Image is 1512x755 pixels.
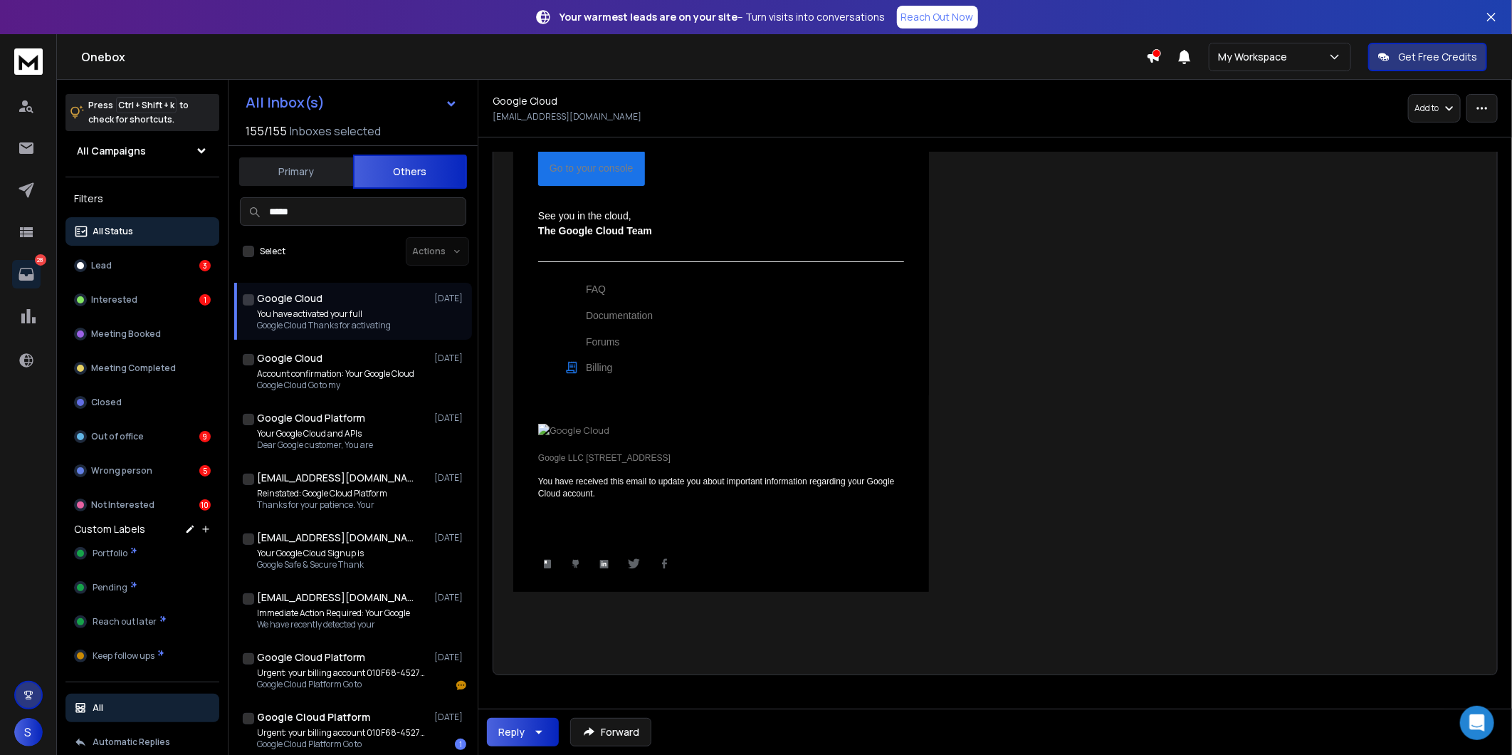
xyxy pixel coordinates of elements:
[257,739,428,750] p: Google Cloud Platform Go to
[257,531,414,545] h1: [EMAIL_ADDRESS][DOMAIN_NAME]
[257,308,391,320] p: You have activated your full
[586,276,606,303] a: FAQ
[93,702,103,714] p: All
[257,548,364,559] p: Your Google Cloud Signup is
[434,353,466,364] p: [DATE]
[116,97,177,113] span: Ctrl + Shift + k
[257,368,414,380] p: Account confirmation: Your Google Cloud
[12,260,41,288] a: 28
[487,718,559,746] button: Reply
[65,642,219,670] button: Keep follow ups
[565,553,587,575] img: GitHub
[257,499,387,511] p: Thanks for your patience. Your
[257,619,410,630] p: We have recently detected your
[65,217,219,246] button: All Status
[91,431,144,442] p: Out of office
[353,155,467,189] button: Others
[1218,50,1293,64] p: My Workspace
[65,457,219,485] button: Wrong person5
[77,144,146,158] h1: All Campaigns
[14,48,43,75] img: logo
[65,608,219,636] button: Reach out later
[246,95,325,110] h1: All Inbox(s)
[538,151,645,186] a: Go to your console
[257,488,387,499] p: Reinstated: Google Cloud Platform
[257,471,414,485] h1: [EMAIL_ADDRESS][DOMAIN_NAME]
[65,320,219,348] button: Meeting Booked
[65,388,219,417] button: Closed
[246,123,287,140] span: 155 / 155
[65,694,219,722] button: All
[538,209,904,224] p: See you in the cloud,
[199,260,211,271] div: 3
[257,590,414,605] h1: [EMAIL_ADDRESS][DOMAIN_NAME]
[234,88,469,117] button: All Inbox(s)
[257,650,365,665] h1: Google Cloud Platform
[65,573,219,602] button: Pending
[93,650,154,662] span: Keep follow ups
[14,718,43,746] button: S
[35,254,46,266] p: 28
[93,226,133,237] p: All Status
[434,712,466,723] p: [DATE]
[257,710,370,724] h1: Google Cloud Platform
[65,137,219,165] button: All Campaigns
[257,608,410,619] p: Immediate Action Required: Your Google
[493,111,641,123] p: [EMAIL_ADDRESS][DOMAIN_NAME]
[586,329,619,355] a: Forums
[538,225,652,236] strong: The Google Cloud Team
[199,499,211,511] div: 10
[570,718,651,746] button: Forward
[257,559,364,571] p: Google Safe & Secure Thank
[65,251,219,280] button: Lead3
[260,246,285,257] label: Select
[538,476,904,500] p: You have received this email to update you about important information regarding your Google Clou...
[257,428,373,439] p: Your Google Cloud and APIs
[239,156,353,187] button: Primary
[199,465,211,477] div: 5
[622,552,646,576] img: Twitter
[91,397,122,408] p: Closed
[560,10,738,24] strong: Your warmest leads are on your site
[257,320,391,331] p: Google Cloud Thanks for activating
[74,522,145,536] h3: Custom Labels
[93,582,127,593] span: Pending
[91,260,112,271] p: Lead
[65,422,219,451] button: Out of office9
[93,736,170,748] p: Automatic Replies
[498,725,525,739] div: Reply
[65,491,219,519] button: Not Interested10
[257,411,365,425] h1: Google Cloud Platform
[257,351,322,365] h1: Google Cloud
[65,286,219,314] button: Interested1
[434,472,466,484] p: [DATE]
[257,667,428,679] p: Urgent: your billing account 010F68-45272C-525430
[1398,50,1477,64] p: Get Free Credits
[434,592,466,603] p: [DATE]
[199,294,211,306] div: 1
[91,499,154,511] p: Not Interested
[88,98,189,127] p: Press to check for shortcuts.
[91,465,152,477] p: Wrong person
[434,652,466,663] p: [DATE]
[493,94,557,108] h1: Google Cloud
[91,294,137,306] p: Interested
[586,355,612,381] a: Billing
[594,553,615,575] img: LinkedIn
[434,293,466,304] p: [DATE]
[290,123,381,140] h3: Inboxes selected
[93,548,127,559] span: Portfolio
[257,380,414,391] p: Google Cloud Go to my
[434,412,466,424] p: [DATE]
[81,48,1146,66] h1: Onebox
[538,424,638,438] img: Google Cloud
[257,291,322,306] h1: Google Cloud
[901,10,974,24] p: Reach Out Now
[455,739,466,750] div: 1
[257,727,428,739] p: Urgent: your billing account 010F68-45272C-525430
[434,532,466,543] p: [DATE]
[65,354,219,382] button: Meeting Completed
